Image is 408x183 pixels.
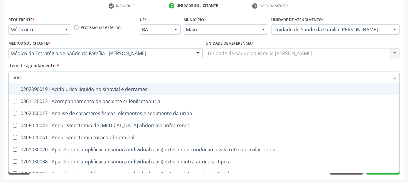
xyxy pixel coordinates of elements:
[140,15,147,24] label: UF
[81,24,120,30] label: Profissional externo
[8,15,35,24] label: Requerente
[273,27,387,33] span: Unidade de Saude da Familia [PERSON_NAME]
[184,15,206,24] label: Município
[176,3,218,8] div: Unidade solicitante
[142,27,168,33] span: BA
[8,63,56,68] span: Item de agendamento
[11,50,190,56] span: Médico da Estratégia de Saúde da Família - [PERSON_NAME]
[11,27,59,33] span: Médico(a)
[12,71,390,83] input: Buscar por procedimentos
[271,15,324,24] label: Unidade de atendimento
[169,3,174,8] div: 2
[186,27,256,33] span: Mairi
[206,39,254,48] label: Unidade de referência
[8,39,50,48] label: Médico Solicitante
